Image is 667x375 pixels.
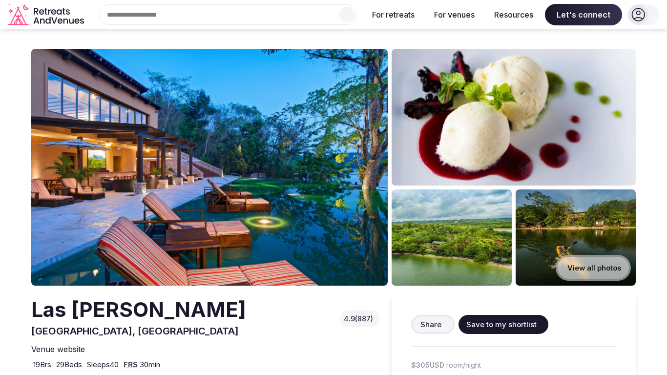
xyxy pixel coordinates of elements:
[56,359,82,370] span: 29 Beds
[411,360,444,370] span: $305 USD
[466,319,537,330] span: Save to my shortlist
[31,295,246,324] h2: Las [PERSON_NAME]
[516,189,636,286] img: Venue gallery photo
[446,360,481,370] span: room/night
[545,4,622,25] span: Let's connect
[344,314,373,324] span: 4.9 (887)
[31,344,89,354] a: Venue website
[8,4,86,26] svg: Retreats and Venues company logo
[392,49,636,186] img: Venue gallery photo
[486,4,541,25] button: Resources
[33,359,51,370] span: 19 Brs
[31,325,239,337] span: [GEOGRAPHIC_DATA], [GEOGRAPHIC_DATA]
[556,255,631,281] button: View all photos
[344,314,376,324] button: 4.9(887)
[459,315,548,334] button: Save to my shortlist
[140,359,160,370] span: 30 min
[31,49,388,286] img: Venue cover photo
[420,319,441,330] span: Share
[392,189,512,286] img: Venue gallery photo
[124,360,138,369] a: FRS
[364,4,422,25] button: For retreats
[31,344,85,354] span: Venue website
[411,315,455,334] button: Share
[8,4,86,26] a: Visit the homepage
[87,359,119,370] span: Sleeps 40
[426,4,482,25] button: For venues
